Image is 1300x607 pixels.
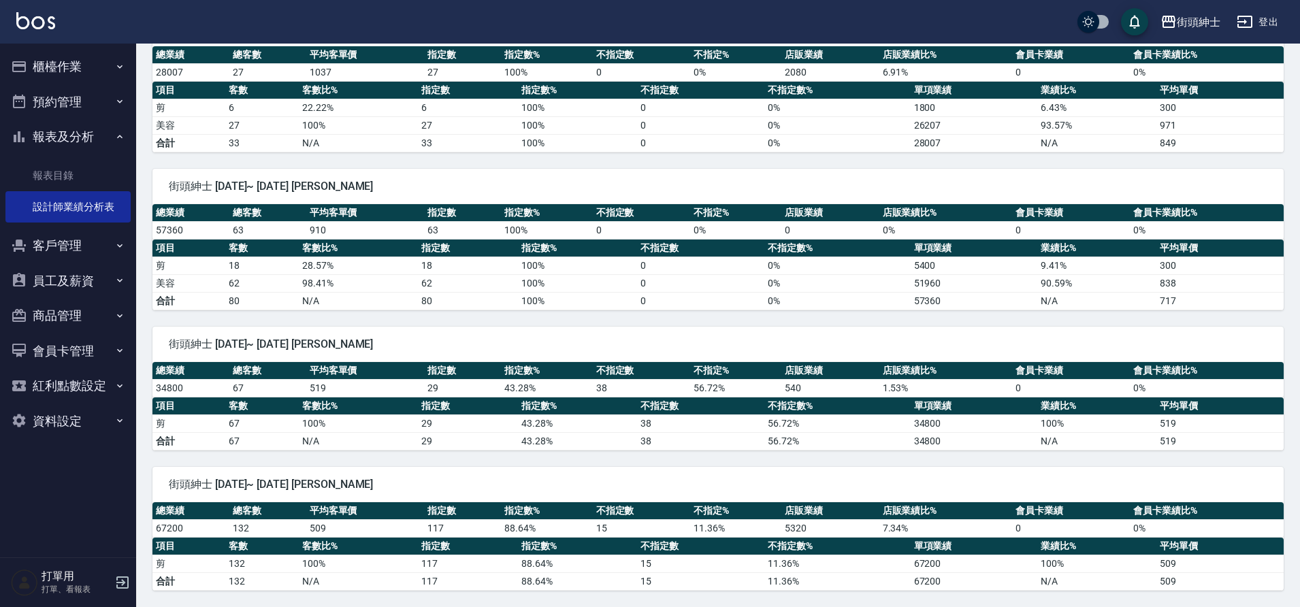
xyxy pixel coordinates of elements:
td: N/A [1037,572,1156,590]
table: a dense table [152,538,1284,591]
th: 總業績 [152,362,229,380]
th: 店販業績比% [879,502,1012,520]
th: 平均單價 [1156,82,1284,99]
td: 132 [225,555,298,572]
td: 98.41 % [299,274,418,292]
th: 指定數% [518,82,637,99]
td: 0 [637,274,764,292]
td: 100 % [518,274,637,292]
td: 56.72% [764,432,911,450]
th: 總客數 [229,46,306,64]
td: 67200 [911,572,1038,590]
td: 0 % [690,221,782,239]
td: 519 [306,379,425,397]
td: 0 [637,134,764,152]
td: 100 % [299,555,418,572]
td: 509 [306,519,425,537]
td: 38 [637,432,764,450]
td: 0 % [1130,519,1284,537]
th: 店販業績比% [879,204,1012,222]
td: 合計 [152,432,225,450]
button: 報表及分析 [5,119,131,154]
td: 540 [781,379,879,397]
td: 28007 [911,134,1038,152]
td: 15 [593,519,690,537]
th: 平均客單價 [306,362,425,380]
th: 指定數 [418,397,518,415]
td: 300 [1156,99,1284,116]
td: 0 % [1130,221,1284,239]
td: 100% [518,292,637,310]
th: 業績比% [1037,538,1156,555]
td: 93.57 % [1037,116,1156,134]
td: 117 [418,572,518,590]
th: 不指定% [690,204,782,222]
td: N/A [299,134,418,152]
th: 會員卡業績比% [1130,502,1284,520]
th: 平均單價 [1156,538,1284,555]
th: 客數比% [299,397,418,415]
td: 1.53 % [879,379,1012,397]
th: 店販業績 [781,362,879,380]
td: 100 % [299,116,418,134]
th: 客數 [225,82,298,99]
td: 88.64% [518,572,637,590]
td: 0 [637,116,764,134]
button: 客戶管理 [5,228,131,263]
td: 56.72 % [764,414,911,432]
td: 18 [225,257,298,274]
td: 0 [593,221,690,239]
td: 67 [229,379,306,397]
td: 33 [418,134,518,152]
td: 0 % [764,116,911,134]
th: 不指定數 [637,538,764,555]
th: 項目 [152,82,225,99]
th: 店販業績 [781,502,879,520]
button: 資料設定 [5,404,131,439]
th: 不指定數% [764,538,911,555]
td: 38 [637,414,764,432]
td: 34800 [911,414,1038,432]
th: 店販業績比% [879,46,1012,64]
td: 100 % [1037,414,1156,432]
td: 1800 [911,99,1038,116]
td: 100 % [501,63,593,81]
td: 1037 [306,63,425,81]
h5: 打單用 [42,570,111,583]
img: Logo [16,12,55,29]
th: 平均客單價 [306,204,425,222]
td: 0 [637,292,764,310]
td: 100 % [518,99,637,116]
td: 33 [225,134,298,152]
td: 509 [1156,555,1284,572]
td: 27 [229,63,306,81]
span: 街頭紳士 [DATE]~ [DATE] [PERSON_NAME] [169,478,1267,491]
th: 指定數% [501,362,593,380]
td: 9.41 % [1037,257,1156,274]
th: 平均單價 [1156,240,1284,257]
th: 指定數 [418,82,518,99]
td: 27 [225,116,298,134]
td: 28007 [152,63,229,81]
td: 0% [764,134,911,152]
th: 項目 [152,397,225,415]
th: 總客數 [229,502,306,520]
td: 0 [637,99,764,116]
td: 43.28 % [518,414,637,432]
th: 單項業績 [911,538,1038,555]
td: N/A [1037,292,1156,310]
td: 6.43 % [1037,99,1156,116]
th: 不指定數 [593,204,690,222]
th: 指定數 [418,240,518,257]
td: 971 [1156,116,1284,134]
th: 項目 [152,538,225,555]
th: 單項業績 [911,397,1038,415]
th: 指定數 [424,46,501,64]
td: 0 [1012,221,1131,239]
td: 67 [225,414,298,432]
td: 0 [1012,63,1131,81]
table: a dense table [152,46,1284,82]
span: 街頭紳士 [DATE]~ [DATE] [PERSON_NAME] [169,180,1267,193]
td: 43.28% [518,432,637,450]
td: 519 [1156,432,1284,450]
